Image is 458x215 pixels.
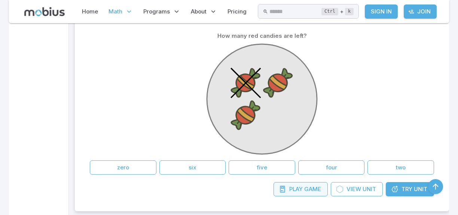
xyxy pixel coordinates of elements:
[367,160,434,175] button: two
[191,7,207,16] span: About
[321,7,354,16] div: +
[229,160,295,175] button: five
[346,185,361,193] span: View
[404,4,437,19] a: Join
[80,3,100,20] a: Home
[289,185,303,193] span: Play
[159,160,226,175] button: six
[90,160,156,175] button: zero
[345,8,354,15] kbd: k
[298,160,365,175] button: four
[401,185,412,193] span: Try
[363,185,376,193] span: Unit
[365,4,398,19] a: Sign In
[304,185,321,193] span: Game
[217,32,307,40] p: How many red candies are left?
[321,8,338,15] kbd: Ctrl
[414,185,427,193] span: Unit
[274,182,328,196] a: PlayGame
[331,182,383,196] a: ViewUnit
[143,7,170,16] span: Programs
[225,3,249,20] a: Pricing
[386,182,434,196] a: TryUnit
[109,7,122,16] span: Math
